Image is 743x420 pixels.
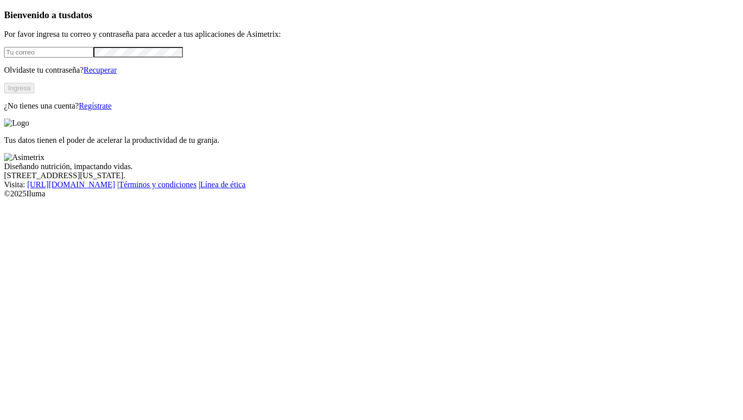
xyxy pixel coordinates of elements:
p: Olvidaste tu contraseña? [4,66,739,75]
a: Recuperar [83,66,117,74]
a: Términos y condiciones [119,180,197,189]
span: datos [71,10,92,20]
div: Visita : | | [4,180,739,189]
div: [STREET_ADDRESS][US_STATE]. [4,171,739,180]
div: Diseñando nutrición, impactando vidas. [4,162,739,171]
p: Por favor ingresa tu correo y contraseña para acceder a tus aplicaciones de Asimetrix: [4,30,739,39]
a: [URL][DOMAIN_NAME] [27,180,115,189]
h3: Bienvenido a tus [4,10,739,21]
img: Logo [4,119,29,128]
a: Línea de ética [200,180,246,189]
p: Tus datos tienen el poder de acelerar la productividad de tu granja. [4,136,739,145]
p: ¿No tienes una cuenta? [4,101,739,111]
input: Tu correo [4,47,94,58]
img: Asimetrix [4,153,44,162]
a: Regístrate [79,101,112,110]
div: © 2025 Iluma [4,189,739,198]
button: Ingresa [4,83,34,93]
